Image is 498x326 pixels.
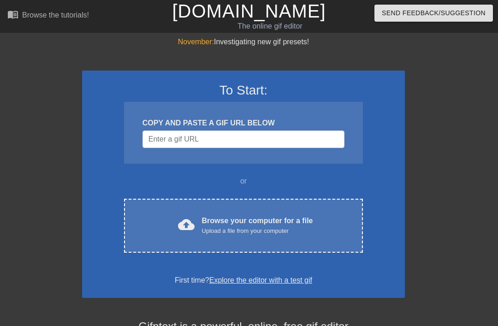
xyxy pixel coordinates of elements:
[202,226,313,236] div: Upload a file from your computer
[374,5,493,22] button: Send Feedback/Suggestion
[106,176,381,187] div: or
[7,9,89,23] a: Browse the tutorials!
[82,36,405,47] div: Investigating new gif presets!
[94,275,393,286] div: First time?
[7,9,18,20] span: menu_book
[142,130,344,148] input: Username
[171,21,369,32] div: The online gif editor
[172,1,326,21] a: [DOMAIN_NAME]
[202,215,313,236] div: Browse your computer for a file
[178,38,214,46] span: November:
[94,83,393,98] h3: To Start:
[178,216,195,233] span: cloud_upload
[209,276,312,284] a: Explore the editor with a test gif
[382,7,486,19] span: Send Feedback/Suggestion
[142,118,344,129] div: COPY AND PASTE A GIF URL BELOW
[22,11,89,19] div: Browse the tutorials!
